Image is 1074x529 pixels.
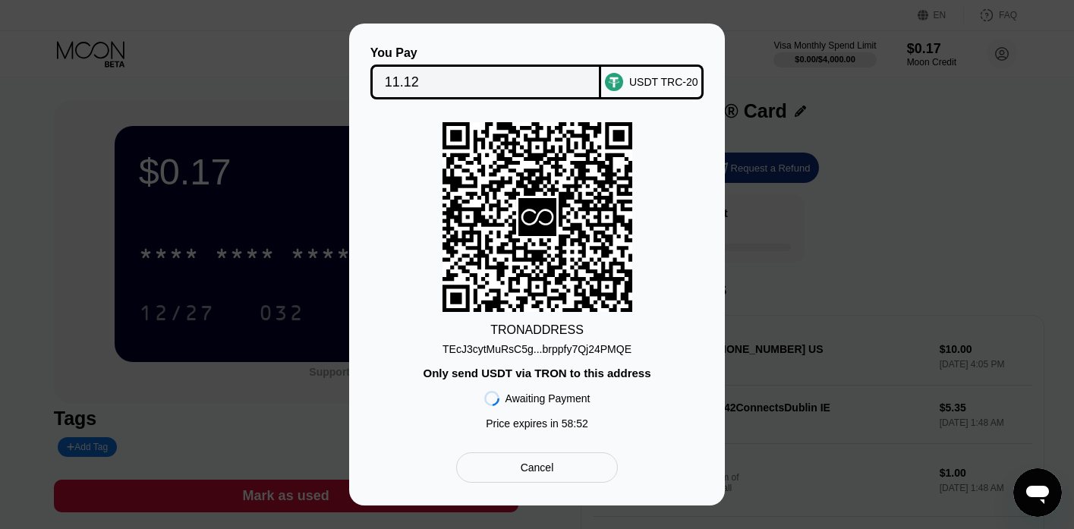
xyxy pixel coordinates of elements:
[443,337,631,355] div: TEcJ3cytMuRsC5g...brppfy7Qj24PMQE
[506,392,591,405] div: Awaiting Payment
[521,461,554,474] div: Cancel
[486,417,588,430] div: Price expires in
[370,46,602,60] div: You Pay
[443,343,631,355] div: TEcJ3cytMuRsC5g...brppfy7Qj24PMQE
[423,367,650,379] div: Only send USDT via TRON to this address
[372,46,702,99] div: You PayUSDT TRC-20
[1013,468,1062,517] iframe: Button to launch messaging window
[490,323,584,337] div: TRON ADDRESS
[562,417,588,430] span: 58 : 52
[456,452,618,483] div: Cancel
[629,76,698,88] div: USDT TRC-20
